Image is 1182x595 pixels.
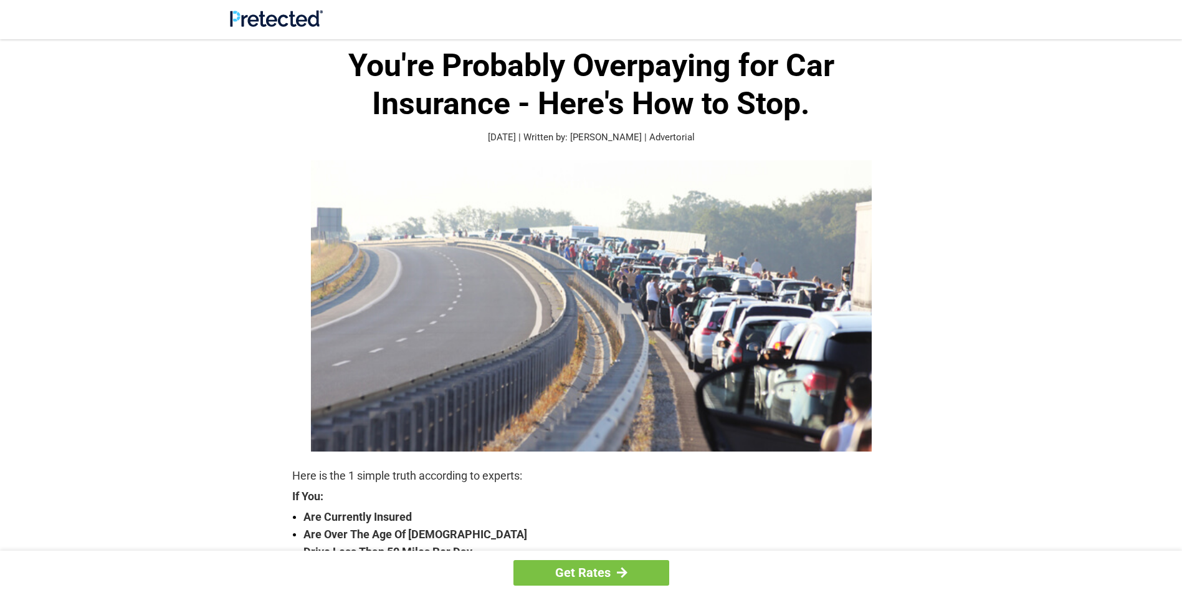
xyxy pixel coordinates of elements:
strong: Are Currently Insured [303,508,890,526]
strong: If You: [292,491,890,502]
img: Site Logo [230,10,323,27]
strong: Drive Less Than 50 Miles Per Day [303,543,890,561]
strong: Are Over The Age Of [DEMOGRAPHIC_DATA] [303,526,890,543]
p: Here is the 1 simple truth according to experts: [292,467,890,485]
a: Site Logo [230,17,323,29]
a: Get Rates [513,560,669,586]
h1: You're Probably Overpaying for Car Insurance - Here's How to Stop. [292,47,890,123]
p: [DATE] | Written by: [PERSON_NAME] | Advertorial [292,130,890,145]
